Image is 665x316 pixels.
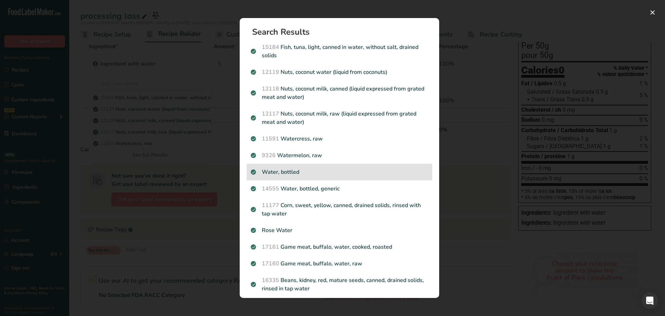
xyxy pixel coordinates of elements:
[251,168,428,176] p: Water, bottled
[262,260,279,267] span: 17160
[262,135,279,143] span: 11591
[251,201,428,218] p: Corn, sweet, yellow, canned, drained solids, rinsed with tap water
[262,202,279,209] span: 11177
[641,292,658,309] div: Open Intercom Messenger
[262,43,279,51] span: 15184
[251,110,428,126] p: Nuts, coconut milk, raw (liquid expressed from grated meat and water)
[251,151,428,160] p: Watermelon, raw
[251,259,428,268] p: Game meat, buffalo, water, raw
[251,185,428,193] p: Water, bottled, generic
[262,85,279,93] span: 12118
[251,68,428,76] p: Nuts, coconut water (liquid from coconuts)
[251,85,428,101] p: Nuts, coconut milk, canned (liquid expressed from grated meat and water)
[251,43,428,60] p: Fish, tuna, light, canned in water, without salt, drained solids
[251,226,428,234] p: Rose Water
[251,243,428,251] p: Game meat, buffalo, water, cooked, roasted
[251,276,428,293] p: Beans, kidney, red, mature seeds, canned, drained solids, rinsed in tap water
[262,185,279,193] span: 14555
[262,152,276,159] span: 9326
[262,68,279,76] span: 12119
[262,276,279,284] span: 16335
[262,243,279,251] span: 17161
[251,135,428,143] p: Watercress, raw
[252,28,432,36] h1: Search Results
[262,110,279,118] span: 12117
